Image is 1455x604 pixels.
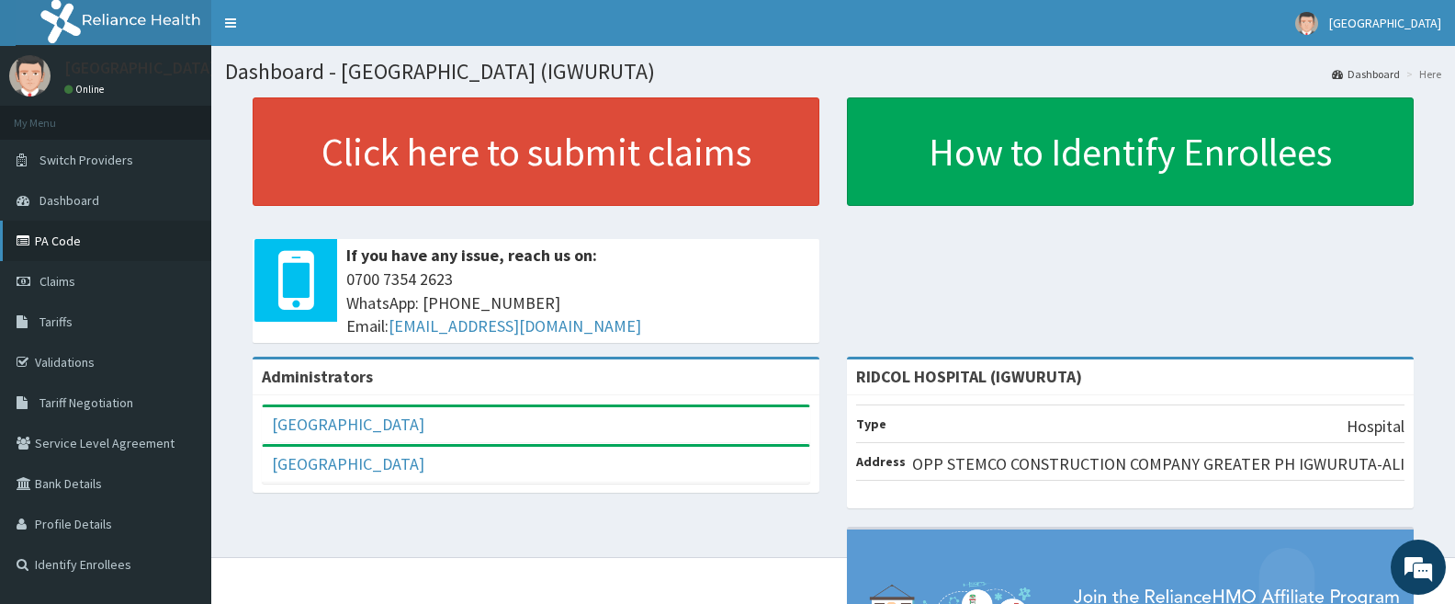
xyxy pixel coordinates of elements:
[39,273,75,290] span: Claims
[1402,66,1441,82] li: Here
[272,414,424,435] a: [GEOGRAPHIC_DATA]
[39,313,73,330] span: Tariffs
[39,152,133,168] span: Switch Providers
[346,245,597,266] b: If you have any issue, reach us on:
[389,315,641,336] a: [EMAIL_ADDRESS][DOMAIN_NAME]
[1329,15,1441,31] span: [GEOGRAPHIC_DATA]
[1295,12,1318,35] img: User Image
[64,60,216,76] p: [GEOGRAPHIC_DATA]
[856,416,886,432] b: Type
[856,366,1082,387] strong: RIDCOL HOSPITAL (IGWURUTA)
[346,268,810,338] span: 0700 7354 2623 WhatsApp: [PHONE_NUMBER] Email:
[39,192,99,209] span: Dashboard
[272,453,424,474] a: [GEOGRAPHIC_DATA]
[39,394,133,411] span: Tariff Negotiation
[262,366,373,387] b: Administrators
[64,83,108,96] a: Online
[1332,66,1400,82] a: Dashboard
[847,97,1414,206] a: How to Identify Enrollees
[225,60,1441,84] h1: Dashboard - [GEOGRAPHIC_DATA] (IGWURUTA)
[912,452,1404,476] p: OPP STEMCO CONSTRUCTION COMPANY GREATER PH IGWURUTA-ALI
[253,97,819,206] a: Click here to submit claims
[1347,415,1404,439] p: Hospital
[856,453,906,470] b: Address
[9,55,51,97] img: User Image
